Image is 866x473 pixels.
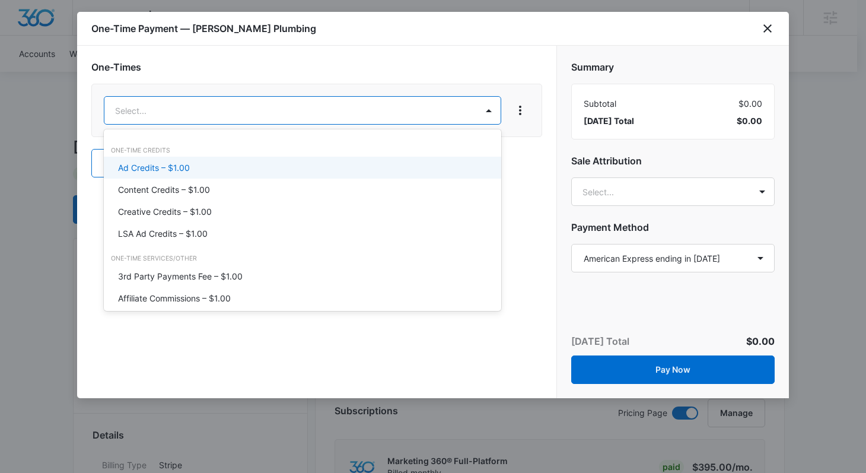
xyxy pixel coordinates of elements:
div: One-Time Credits [104,146,501,155]
p: Creative Credits – $1.00 [118,205,212,218]
p: Ad Credits – $1.00 [118,161,190,174]
p: 3rd Party Payments Fee – $1.00 [118,270,243,282]
p: Content Credits – $1.00 [118,183,210,196]
p: LSA Ad Credits – $1.00 [118,227,208,240]
p: Affiliate Commissions – $1.00 [118,292,231,304]
div: One-Time Services/Other [104,254,501,264]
